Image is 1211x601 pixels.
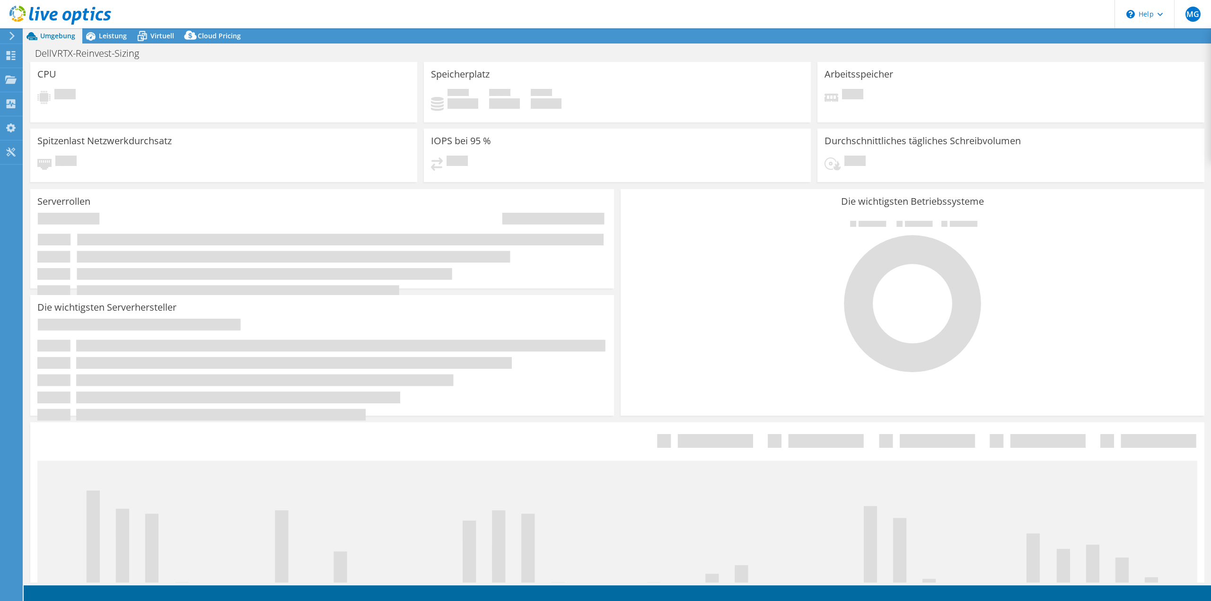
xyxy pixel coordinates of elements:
[150,31,174,40] span: Virtuell
[1126,10,1135,18] svg: \n
[531,98,562,109] h4: 0 GiB
[844,156,866,168] span: Ausstehend
[198,31,241,40] span: Cloud Pricing
[531,89,552,98] span: Insgesamt
[448,98,478,109] h4: 0 GiB
[1185,7,1201,22] span: MG
[628,196,1197,207] h3: Die wichtigsten Betriebssysteme
[37,69,56,79] h3: CPU
[431,69,490,79] h3: Speicherplatz
[31,48,154,59] h1: DellVRTX-Reinvest-Sizing
[40,31,75,40] span: Umgebung
[54,89,76,102] span: Ausstehend
[37,196,90,207] h3: Serverrollen
[37,136,172,146] h3: Spitzenlast Netzwerkdurchsatz
[448,89,469,98] span: Belegt
[447,156,468,168] span: Ausstehend
[825,69,893,79] h3: Arbeitsspeicher
[55,156,77,168] span: Ausstehend
[431,136,491,146] h3: IOPS bei 95 %
[825,136,1021,146] h3: Durchschnittliches tägliches Schreibvolumen
[99,31,127,40] span: Leistung
[37,302,176,313] h3: Die wichtigsten Serverhersteller
[489,98,520,109] h4: 0 GiB
[489,89,510,98] span: Verfügbar
[842,89,863,102] span: Ausstehend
